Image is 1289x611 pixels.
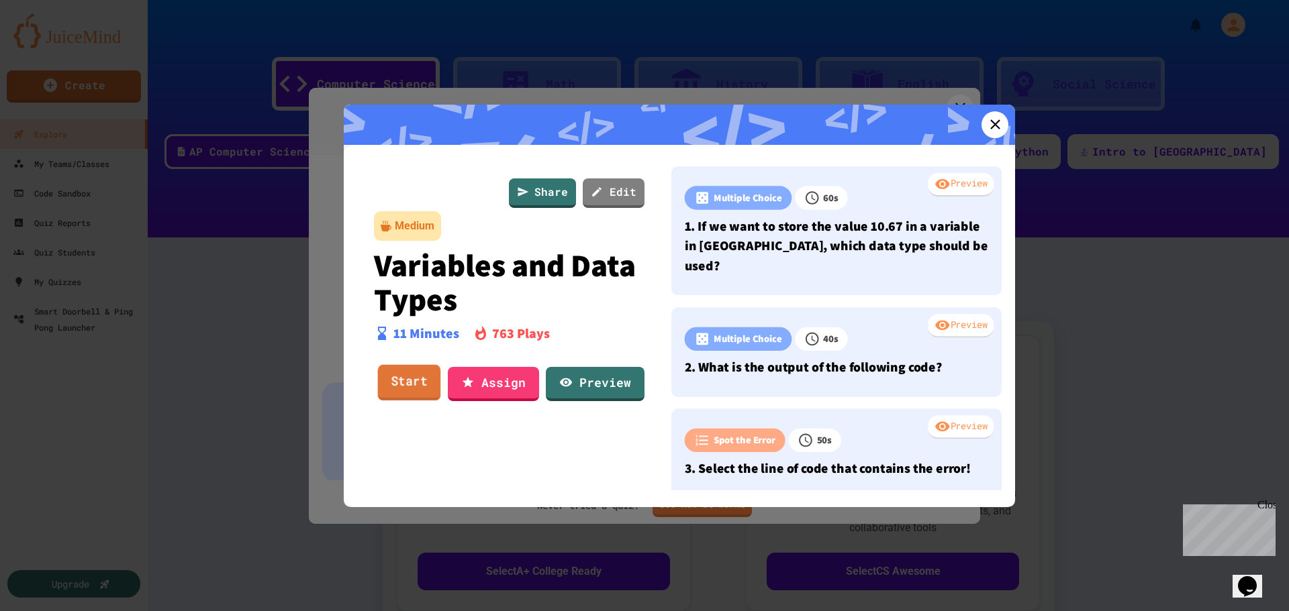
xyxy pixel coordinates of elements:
p: 11 Minutes [393,323,459,343]
a: Edit [583,178,644,208]
p: 50 s [817,433,832,447]
p: 3. Select the line of code that contains the error! [685,458,989,478]
div: Preview [928,415,994,439]
a: Share [509,178,576,208]
p: 40 s [823,331,839,346]
p: 763 Plays [492,323,550,343]
p: Variables and Data Types [374,247,645,317]
a: Preview [546,367,644,401]
p: Multiple Choice [714,190,782,205]
iframe: chat widget [1233,557,1276,598]
div: Preview [928,314,994,338]
iframe: chat widget [1178,499,1276,556]
p: Spot the Error [714,433,775,447]
p: 2. What is the output of the following code? [685,357,989,376]
a: Assign [448,367,539,401]
div: Chat with us now!Close [5,5,93,85]
p: Multiple Choice [714,331,782,346]
div: Preview [928,172,994,197]
div: Medium [395,218,434,234]
a: Start [378,365,441,401]
p: 60 s [823,190,839,205]
p: 1. If we want to store the value 10.67 in a variable in [GEOGRAPHIC_DATA], which data type should... [685,216,989,275]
